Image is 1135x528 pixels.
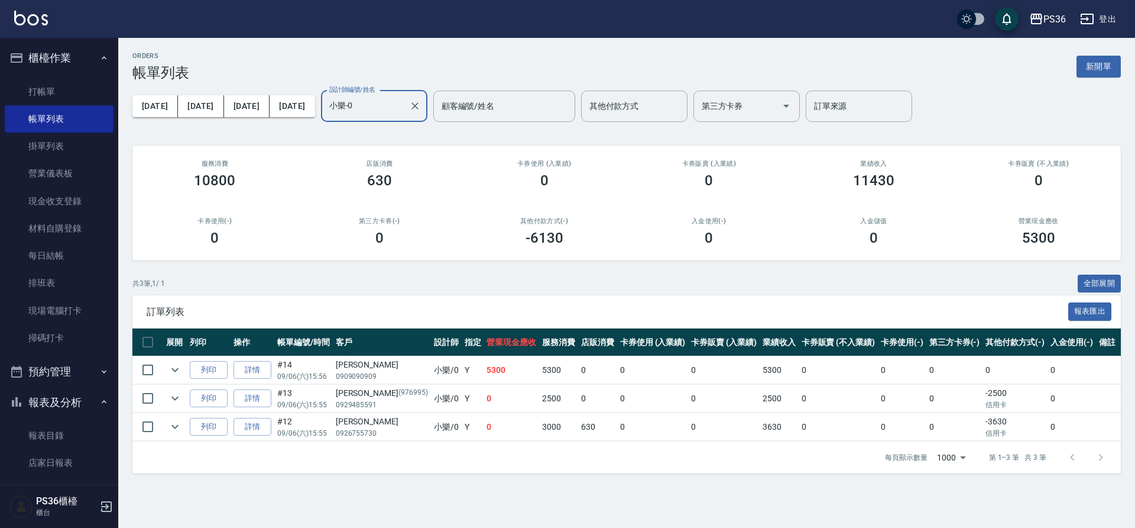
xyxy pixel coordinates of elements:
[5,297,113,324] a: 現場電腦打卡
[336,400,428,410] p: 0929485591
[336,387,428,400] div: [PERSON_NAME]
[462,329,484,356] th: 指定
[1048,329,1096,356] th: 入金使用(-)
[132,52,189,60] h2: ORDERS
[982,356,1048,384] td: 0
[166,389,184,407] button: expand row
[431,413,462,441] td: 小樂 /0
[799,413,878,441] td: 0
[147,160,283,168] h3: 服務消費
[336,359,428,371] div: [PERSON_NAME]
[431,329,462,356] th: 設計師
[641,160,777,168] h2: 卡券販賣 (入業績)
[539,413,578,441] td: 3000
[462,413,484,441] td: Y
[14,11,48,25] img: Logo
[190,361,228,379] button: 列印
[878,413,926,441] td: 0
[1043,12,1066,27] div: PS36
[36,507,96,518] p: 櫃台
[617,413,689,441] td: 0
[1035,172,1043,189] h3: 0
[274,356,333,384] td: #14
[274,385,333,413] td: #13
[234,361,271,379] a: 詳情
[1078,275,1121,293] button: 全部展開
[617,385,689,413] td: 0
[1068,302,1112,321] button: 報表匯出
[970,160,1107,168] h2: 卡券販賣 (不入業績)
[5,215,113,242] a: 材料自購登錄
[5,422,113,449] a: 報表目錄
[578,385,617,413] td: 0
[9,495,33,519] img: Person
[1048,385,1096,413] td: 0
[163,329,187,356] th: 展開
[476,160,612,168] h2: 卡券使用 (入業績)
[705,172,713,189] h3: 0
[5,449,113,477] a: 店家日報表
[688,385,760,413] td: 0
[926,413,983,441] td: 0
[274,329,333,356] th: 帳單編號/時間
[329,85,375,94] label: 設計師編號/姓名
[194,172,235,189] h3: 10800
[878,385,926,413] td: 0
[277,428,330,439] p: 09/06 (六) 15:55
[178,95,223,117] button: [DATE]
[539,329,578,356] th: 服務消費
[210,230,219,246] h3: 0
[1076,56,1121,78] button: 新開單
[5,133,113,160] a: 掛單列表
[166,418,184,436] button: expand row
[5,356,113,387] button: 預約管理
[274,413,333,441] td: #12
[333,329,431,356] th: 客戶
[234,389,271,408] a: 詳情
[760,356,799,384] td: 5300
[926,356,983,384] td: 0
[539,385,578,413] td: 2500
[431,385,462,413] td: 小樂 /0
[270,95,314,117] button: [DATE]
[539,356,578,384] td: 5300
[870,230,878,246] h3: 0
[932,442,970,474] div: 1000
[540,172,549,189] h3: 0
[578,356,617,384] td: 0
[1075,8,1121,30] button: 登出
[982,329,1048,356] th: 其他付款方式(-)
[312,160,448,168] h2: 店販消費
[982,385,1048,413] td: -2500
[132,65,189,81] h3: 帳單列表
[484,413,539,441] td: 0
[147,217,283,225] h2: 卡券使用(-)
[1022,230,1055,246] h3: 5300
[926,329,983,356] th: 第三方卡券(-)
[853,172,894,189] h3: 11430
[578,329,617,356] th: 店販消費
[190,418,228,436] button: 列印
[5,43,113,73] button: 櫃檯作業
[1048,413,1096,441] td: 0
[878,356,926,384] td: 0
[799,356,878,384] td: 0
[367,172,392,189] h3: 630
[688,356,760,384] td: 0
[166,361,184,379] button: expand row
[995,7,1019,31] button: save
[336,428,428,439] p: 0926755730
[878,329,926,356] th: 卡券使用(-)
[484,329,539,356] th: 營業現金應收
[641,217,777,225] h2: 入金使用(-)
[36,495,96,507] h5: PS36櫃檯
[231,329,274,356] th: 操作
[617,356,689,384] td: 0
[705,230,713,246] h3: 0
[336,416,428,428] div: [PERSON_NAME]
[806,217,942,225] h2: 入金儲值
[336,371,428,382] p: 0909090909
[484,385,539,413] td: 0
[5,188,113,215] a: 現金收支登錄
[147,306,1068,318] span: 訂單列表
